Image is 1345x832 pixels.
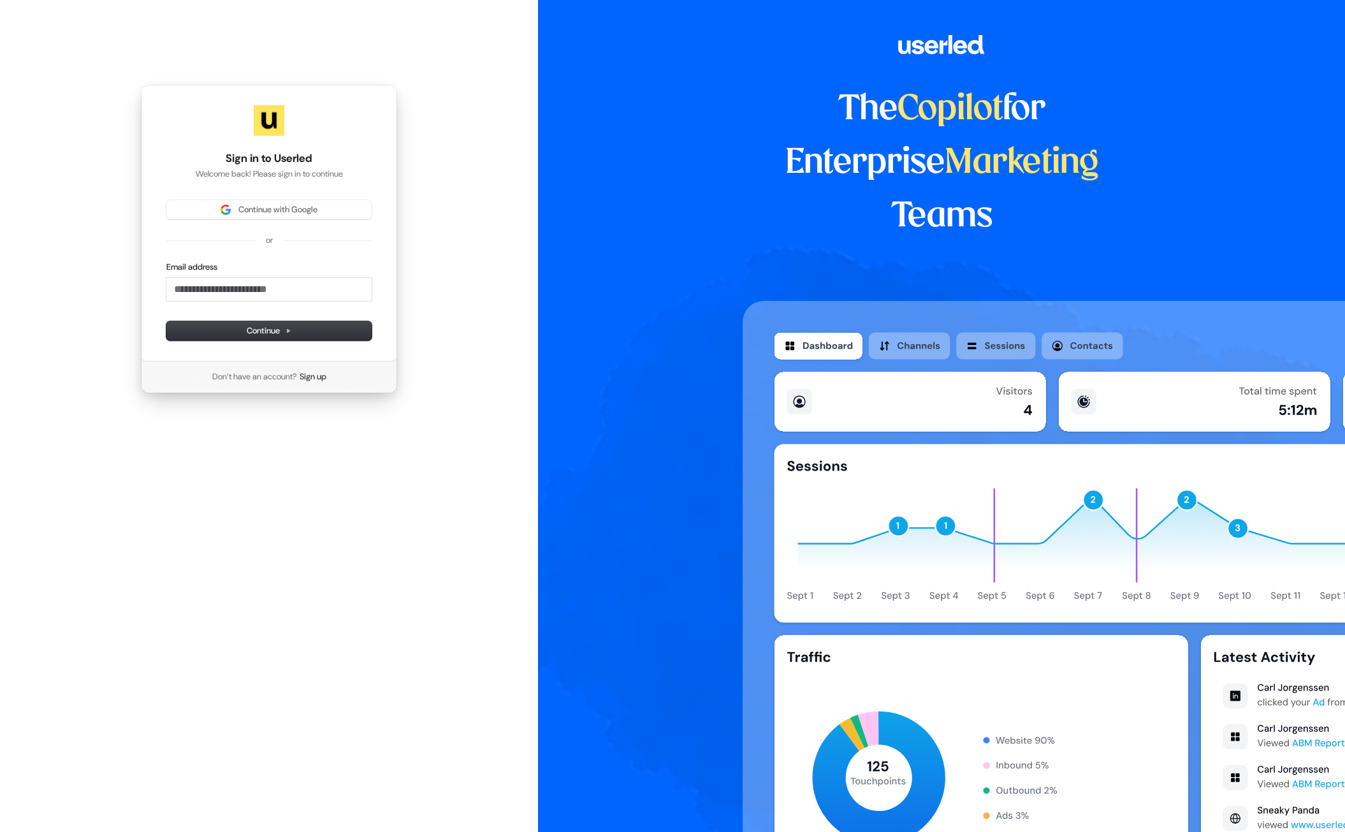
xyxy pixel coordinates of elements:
button: Continue [166,321,372,340]
img: Sign in with Google [221,205,231,215]
span: Marketing [945,147,1099,180]
img: Userled [254,105,284,136]
span: Continue [247,325,291,337]
p: Welcome back! Please sign in to continue [166,168,372,180]
label: Email address [166,261,217,273]
span: Don’t have an account? [212,371,297,383]
p: or [266,235,273,246]
a: Sign up [300,371,326,383]
span: Continue with Google [238,204,317,215]
span: Copilot [898,93,1003,126]
h1: Sign in to Userled [166,151,372,166]
h1: The for Enterprise Teams [743,83,1141,244]
button: Sign in with GoogleContinue with Google [166,200,372,219]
